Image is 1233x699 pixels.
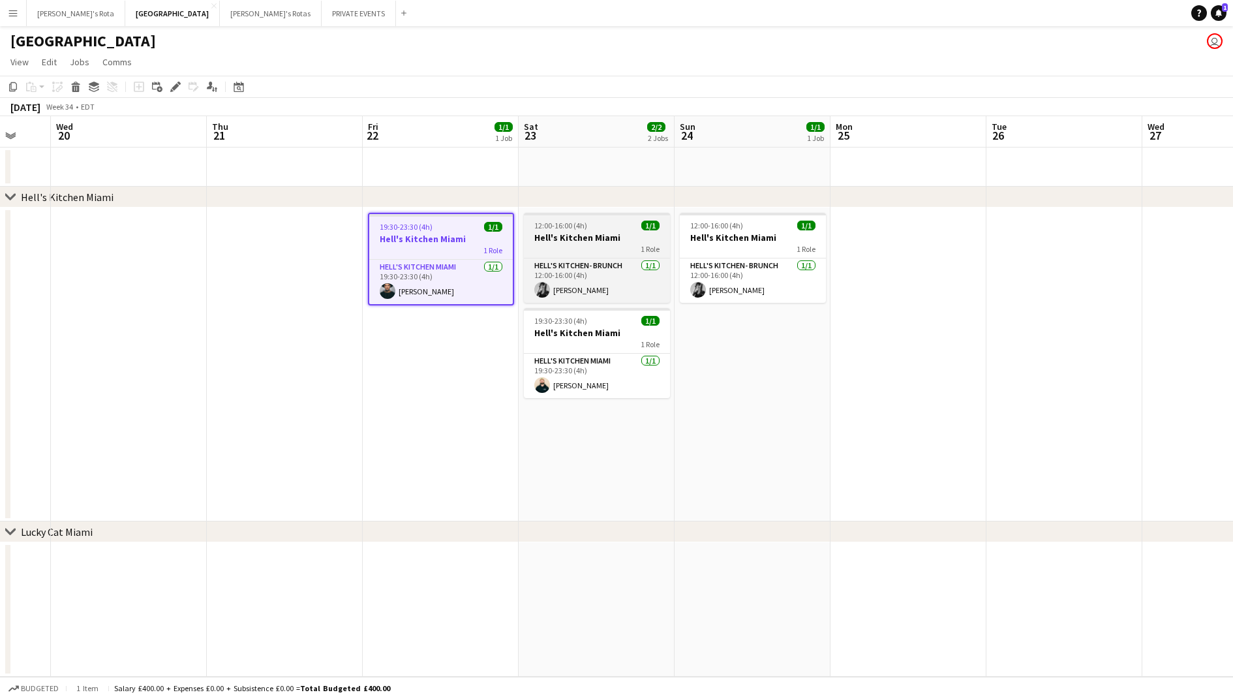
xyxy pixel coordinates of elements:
[534,221,587,230] span: 12:00-16:00 (4h)
[380,222,433,232] span: 19:30-23:30 (4h)
[1222,3,1228,12] span: 1
[641,339,660,349] span: 1 Role
[65,54,95,70] a: Jobs
[10,31,156,51] h1: [GEOGRAPHIC_DATA]
[483,245,502,255] span: 1 Role
[220,1,322,26] button: [PERSON_NAME]'s Rotas
[834,128,853,143] span: 25
[125,1,220,26] button: [GEOGRAPHIC_DATA]
[524,308,670,398] app-job-card: 19:30-23:30 (4h)1/1Hell's Kitchen Miami1 RoleHell's Kitchen Miami1/119:30-23:30 (4h)[PERSON_NAME]
[534,316,587,326] span: 19:30-23:30 (4h)
[10,56,29,68] span: View
[21,684,59,693] span: Budgeted
[21,191,114,204] div: Hell's Kitchen Miami
[212,121,228,132] span: Thu
[797,244,815,254] span: 1 Role
[680,213,826,303] app-job-card: 12:00-16:00 (4h)1/1Hell's Kitchen Miami1 RoleHell's Kitchen- BRUNCH1/112:00-16:00 (4h)[PERSON_NAME]
[369,260,513,304] app-card-role: Hell's Kitchen Miami1/119:30-23:30 (4h)[PERSON_NAME]
[369,233,513,245] h3: Hell's Kitchen Miami
[680,258,826,303] app-card-role: Hell's Kitchen- BRUNCH1/112:00-16:00 (4h)[PERSON_NAME]
[56,121,73,132] span: Wed
[648,133,668,143] div: 2 Jobs
[1148,121,1164,132] span: Wed
[37,54,62,70] a: Edit
[797,221,815,230] span: 1/1
[43,102,76,112] span: Week 34
[1211,5,1226,21] a: 1
[10,101,40,114] div: [DATE]
[524,232,670,243] h3: Hell's Kitchen Miami
[368,213,514,305] app-job-card: 19:30-23:30 (4h)1/1Hell's Kitchen Miami1 RoleHell's Kitchen Miami1/119:30-23:30 (4h)[PERSON_NAME]
[102,56,132,68] span: Comms
[70,56,89,68] span: Jobs
[484,222,502,232] span: 1/1
[1207,33,1223,49] app-user-avatar: Katie Farrow
[524,213,670,303] app-job-card: 12:00-16:00 (4h)1/1Hell's Kitchen Miami1 RoleHell's Kitchen- BRUNCH1/112:00-16:00 (4h)[PERSON_NAME]
[1146,128,1164,143] span: 27
[21,525,93,538] div: Lucky Cat Miami
[690,221,743,230] span: 12:00-16:00 (4h)
[992,121,1007,132] span: Tue
[680,232,826,243] h3: Hell's Kitchen Miami
[366,128,378,143] span: 22
[54,128,73,143] span: 20
[990,128,1007,143] span: 26
[524,327,670,339] h3: Hell's Kitchen Miami
[81,102,95,112] div: EDT
[210,128,228,143] span: 21
[42,56,57,68] span: Edit
[7,681,61,696] button: Budgeted
[495,122,513,132] span: 1/1
[522,128,538,143] span: 23
[641,221,660,230] span: 1/1
[524,258,670,303] app-card-role: Hell's Kitchen- BRUNCH1/112:00-16:00 (4h)[PERSON_NAME]
[647,122,665,132] span: 2/2
[680,121,695,132] span: Sun
[524,121,538,132] span: Sat
[678,128,695,143] span: 24
[524,354,670,398] app-card-role: Hell's Kitchen Miami1/119:30-23:30 (4h)[PERSON_NAME]
[836,121,853,132] span: Mon
[27,1,125,26] button: [PERSON_NAME]'s Rota
[300,683,390,693] span: Total Budgeted £400.00
[114,683,390,693] div: Salary £400.00 + Expenses £0.00 + Subsistence £0.00 =
[72,683,103,693] span: 1 item
[641,316,660,326] span: 1/1
[641,244,660,254] span: 1 Role
[5,54,34,70] a: View
[97,54,137,70] a: Comms
[322,1,396,26] button: PRIVATE EVENTS
[368,121,378,132] span: Fri
[495,133,512,143] div: 1 Job
[807,133,824,143] div: 1 Job
[806,122,825,132] span: 1/1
